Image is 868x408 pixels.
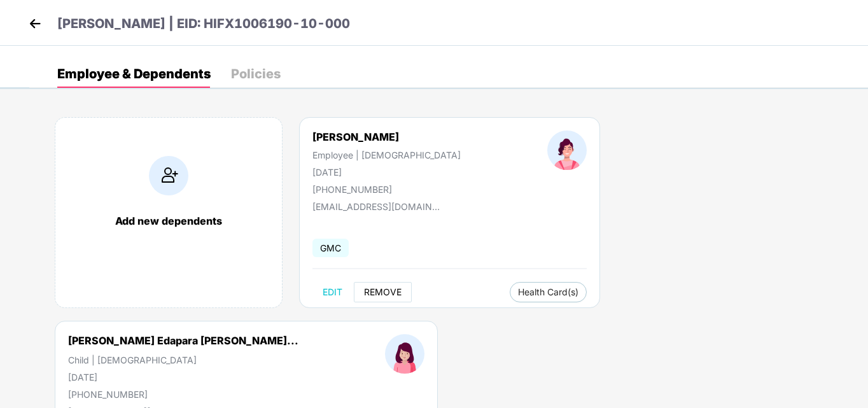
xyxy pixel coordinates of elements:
img: profileImage [385,334,424,374]
div: Add new dependents [68,215,269,227]
div: [DATE] [68,372,298,383]
img: back [25,14,45,33]
button: REMOVE [354,282,412,302]
img: addIcon [149,156,188,195]
span: EDIT [323,287,342,297]
button: EDIT [312,282,353,302]
div: Policies [231,67,281,80]
div: Child | [DEMOGRAPHIC_DATA] [68,355,298,365]
div: [EMAIL_ADDRESS][DOMAIN_NAME] [312,201,440,212]
div: [PHONE_NUMBER] [68,389,298,400]
div: Employee & Dependents [57,67,211,80]
span: GMC [312,239,349,257]
div: [DATE] [312,167,461,178]
div: Employee | [DEMOGRAPHIC_DATA] [312,150,461,160]
div: [PHONE_NUMBER] [312,184,461,195]
span: REMOVE [364,287,402,297]
p: [PERSON_NAME] | EID: HIFX1006190-10-000 [57,14,350,34]
div: [PERSON_NAME] Edapara [PERSON_NAME]... [68,334,298,347]
div: [PERSON_NAME] [312,130,461,143]
span: Health Card(s) [518,289,578,295]
button: Health Card(s) [510,282,587,302]
img: profileImage [547,130,587,170]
